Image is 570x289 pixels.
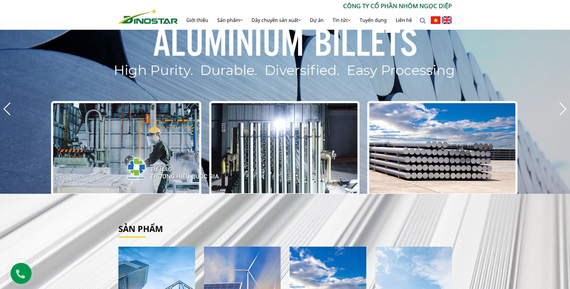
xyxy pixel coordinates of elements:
img: English [442,16,452,24]
img: search [420,18,426,24]
a: Liên hệ [391,11,416,30]
p: CÔNG TY CỔ PHẦN NHÔM NGỌC DIỆP [178,2,452,11]
a: Dự án [305,11,328,30]
img: Tiếng Việt [431,16,440,24]
a: Sản phẩm [118,223,163,234]
a: Sản phẩm [213,11,247,30]
a: Giới thiệu [182,11,213,30]
div: Previous slide [3,102,11,116]
a: Nhôm Dinostar [118,8,178,23]
a: Tin tức [328,11,355,30]
a: Tuyển dụng [355,11,391,30]
img: thqg [109,147,220,188]
a: Dây chuyền sản xuất [247,11,305,30]
img: Nhôm Dinostar [118,9,178,24]
div: Next slide [559,102,567,116]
